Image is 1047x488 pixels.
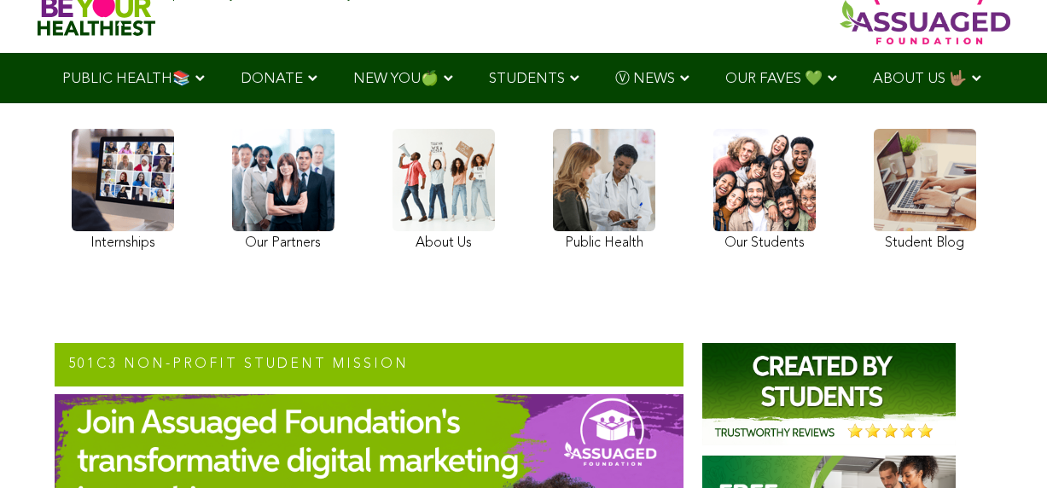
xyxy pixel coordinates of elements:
[489,72,565,86] span: STUDENTS
[615,72,675,86] span: Ⓥ NEWS
[873,72,967,86] span: ABOUT US 🤟🏽
[38,53,1010,103] div: Navigation Menu
[702,343,956,445] img: Assuaged-Foundation-Student-Internship-Opportunity-Reviews-Mission-GIPHY-2
[962,406,1047,488] iframe: Chat Widget
[241,72,303,86] span: DONATE
[62,72,190,86] span: PUBLIC HEALTH📚
[55,343,683,387] h2: 501c3 NON-PROFIT STUDENT MISSION
[353,72,439,86] span: NEW YOU🍏
[725,72,823,86] span: OUR FAVES 💚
